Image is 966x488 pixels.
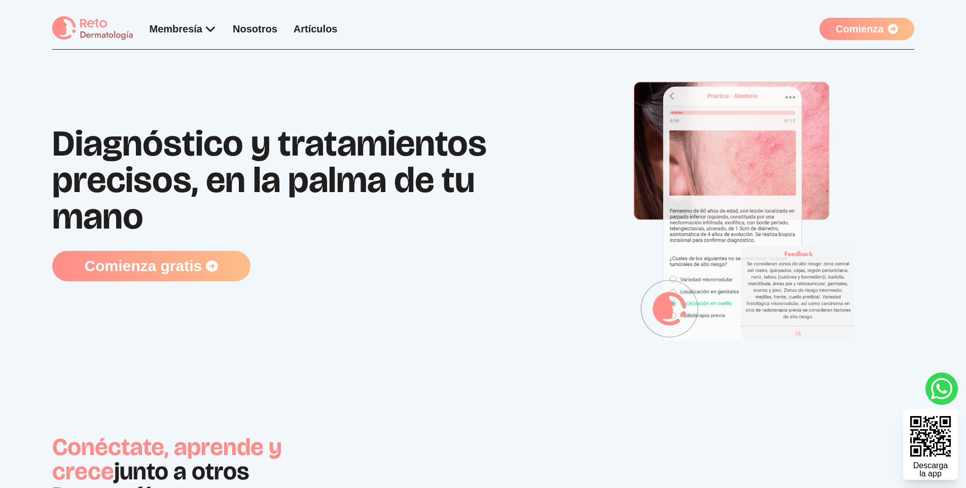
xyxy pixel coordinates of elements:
[925,372,958,405] a: whatsapp button
[150,22,217,36] div: Membresía
[628,66,856,340] img: app
[52,16,133,41] img: logo Reto dermatología
[819,18,914,40] a: Comienza
[294,23,338,34] a: Artículos
[52,125,569,235] h1: Diagnóstico y tratamientos precisos, en la palma de tu mano
[233,23,277,34] a: Nosotros
[913,462,948,478] div: Descarga la app
[85,257,202,275] span: Comienza gratis
[52,251,251,281] a: Comienza gratis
